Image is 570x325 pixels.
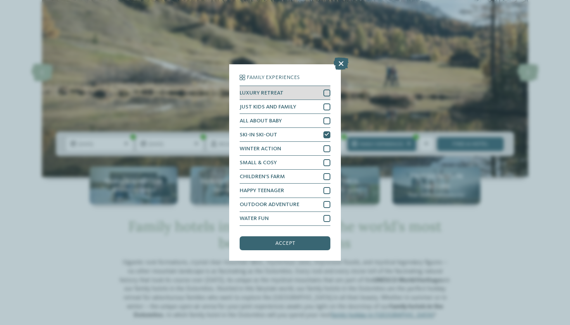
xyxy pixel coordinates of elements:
span: HAPPY TEENAGER [240,188,284,193]
span: LUXURY RETREAT [240,90,283,96]
span: WATER FUN [240,216,269,221]
span: JUST KIDS AND FAMILY [240,104,296,110]
span: SKI-IN SKI-OUT [240,132,277,138]
span: Family Experiences [247,75,300,80]
span: CHILDREN’S FARM [240,174,285,179]
span: accept [275,241,295,246]
span: SMALL & COSY [240,160,277,165]
span: ALL ABOUT BABY [240,118,282,124]
span: OUTDOOR ADVENTURE [240,202,299,207]
span: WINTER ACTION [240,146,281,151]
